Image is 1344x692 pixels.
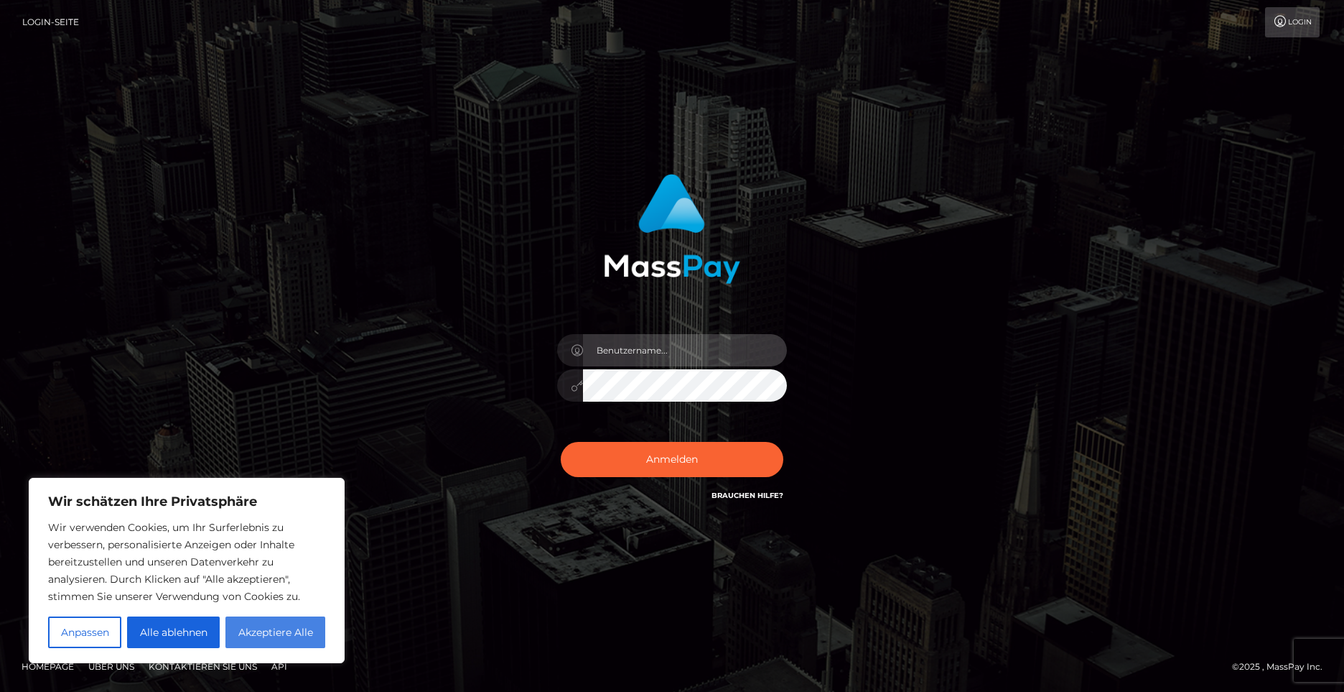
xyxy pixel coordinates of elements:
[561,442,783,477] button: Anmelden
[711,491,783,500] a: Brauchen Hilfe?
[48,617,121,648] button: Customise
[1232,659,1333,675] div: © 2025 , MassPay Inc.
[22,7,79,37] a: Login-Seite
[48,493,325,510] p: Wir schätzen Ihre Privatsphäre
[16,655,80,678] a: Homepage
[29,478,345,663] div: We value your privacy
[48,519,325,605] p: Wir verwenden Cookies, um Ihr Surferlebnis zu verbessern, personalisierte Anzeigen oder Inhalte b...
[127,617,220,648] button: Reject All
[225,617,325,648] button: Accept All
[1265,7,1320,37] a: Login
[83,655,140,678] a: Über uns
[266,655,293,678] a: API
[604,174,740,284] img: MassPay Login
[583,334,787,366] input: Benutzername...
[143,655,263,678] a: Kontaktieren Sie uns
